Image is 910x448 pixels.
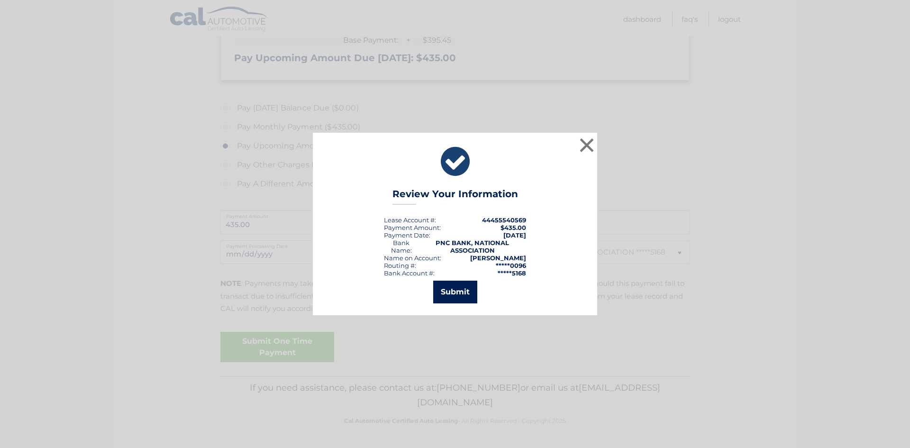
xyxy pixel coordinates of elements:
[384,262,416,269] div: Routing #:
[384,216,436,224] div: Lease Account #:
[500,224,526,231] span: $435.00
[436,239,509,254] strong: PNC BANK, NATIONAL ASSOCIATION
[433,281,477,303] button: Submit
[384,254,441,262] div: Name on Account:
[384,231,430,239] div: :
[470,254,526,262] strong: [PERSON_NAME]
[384,224,441,231] div: Payment Amount:
[482,216,526,224] strong: 44455540569
[384,269,435,277] div: Bank Account #:
[384,231,429,239] span: Payment Date
[503,231,526,239] span: [DATE]
[384,239,419,254] div: Bank Name:
[577,136,596,155] button: ×
[392,188,518,205] h3: Review Your Information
